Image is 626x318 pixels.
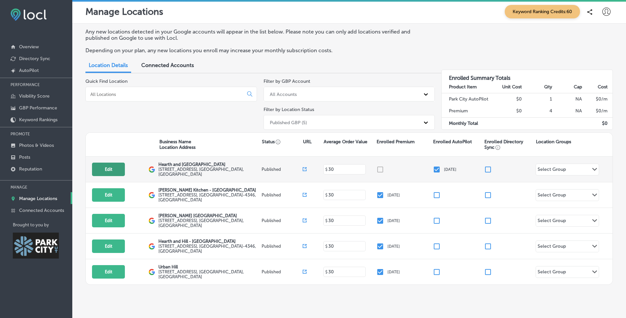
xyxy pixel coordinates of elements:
[89,62,128,68] span: Location Details
[92,163,125,176] button: Edit
[552,93,583,105] td: NA
[158,244,260,254] label: [STREET_ADDRESS] , [GEOGRAPHIC_DATA]-4346, [GEOGRAPHIC_DATA]
[262,193,303,197] p: Published
[492,105,522,117] td: $0
[19,196,57,201] p: Manage Locations
[19,105,57,111] p: GBP Performance
[442,70,613,81] h3: Enrolled Summary Totals
[538,269,566,277] div: Select Group
[158,239,260,244] p: Hearth and Hill - [GEOGRAPHIC_DATA]
[492,93,522,105] td: $0
[90,91,242,97] input: All Locations
[158,188,260,193] p: [PERSON_NAME] Kitchen - [GEOGRAPHIC_DATA]
[85,6,163,17] p: Manage Locations
[442,93,492,105] td: Park City AutoPilot
[552,105,583,117] td: NA
[158,218,260,228] label: [STREET_ADDRESS] , [GEOGRAPHIC_DATA], [GEOGRAPHIC_DATA]
[13,233,59,259] img: Park City
[442,117,492,129] td: Monthly Total
[387,218,400,223] p: [DATE]
[387,193,400,197] p: [DATE]
[85,29,428,41] p: Any new locations detected in your Google accounts will appear in the list below. Please note you...
[582,81,613,93] th: Cost
[92,239,125,253] button: Edit
[92,265,125,279] button: Edit
[582,93,613,105] td: $ 0 /m
[522,81,552,93] th: Qty
[158,162,260,167] p: Hearth and [GEOGRAPHIC_DATA]
[270,120,307,125] div: Published GBP (5)
[325,270,328,274] p: $
[325,218,328,223] p: $
[19,143,54,148] p: Photos & Videos
[262,139,303,145] p: Status
[536,139,571,145] p: Location Groups
[538,192,566,200] div: Select Group
[552,81,583,93] th: Cap
[433,139,472,145] p: Enrolled AutoPilot
[262,218,303,223] p: Published
[85,79,128,84] label: Quick Find Location
[264,107,314,112] label: Filter by Location Status
[149,166,155,173] img: logo
[149,217,155,224] img: logo
[262,167,303,172] p: Published
[158,269,260,279] label: [STREET_ADDRESS] , [GEOGRAPHIC_DATA], [GEOGRAPHIC_DATA]
[442,105,492,117] td: Premium
[538,243,566,251] div: Select Group
[19,166,42,172] p: Reputation
[522,93,552,105] td: 1
[149,192,155,198] img: logo
[538,167,566,174] div: Select Group
[19,208,64,213] p: Connected Accounts
[484,139,532,150] p: Enrolled Directory Sync
[85,47,428,54] p: Depending on your plan, any new locations you enroll may increase your monthly subscription costs.
[11,9,47,21] img: fda3e92497d09a02dc62c9cd864e3231.png
[19,117,58,123] p: Keyword Rankings
[582,117,613,129] td: $ 0
[449,84,477,90] strong: Product Item
[149,269,155,275] img: logo
[19,56,50,61] p: Directory Sync
[492,81,522,93] th: Unit Cost
[324,139,367,145] p: Average Order Value
[159,139,196,150] p: Business Name Location Address
[158,167,260,177] label: [STREET_ADDRESS] , [GEOGRAPHIC_DATA], [GEOGRAPHIC_DATA]
[13,222,72,227] p: Brought to you by
[325,244,328,249] p: $
[262,269,303,274] p: Published
[325,193,328,197] p: $
[19,44,39,50] p: Overview
[538,218,566,225] div: Select Group
[582,105,613,117] td: $ 0 /m
[264,79,310,84] label: Filter by GBP Account
[19,154,30,160] p: Posts
[505,5,580,18] span: Keyword Ranking Credits: 60
[141,62,194,68] span: Connected Accounts
[158,193,260,202] label: [STREET_ADDRESS] , [GEOGRAPHIC_DATA]-4346, [GEOGRAPHIC_DATA]
[325,167,328,172] p: $
[387,270,400,274] p: [DATE]
[377,139,415,145] p: Enrolled Premium
[149,243,155,250] img: logo
[19,93,50,99] p: Visibility Score
[262,244,303,249] p: Published
[387,244,400,249] p: [DATE]
[92,214,125,227] button: Edit
[270,91,297,97] div: All Accounts
[158,264,260,269] p: Urban Hill
[92,188,125,202] button: Edit
[158,213,260,218] p: [PERSON_NAME] [GEOGRAPHIC_DATA]
[444,167,456,172] p: [DATE]
[19,68,39,73] p: AutoPilot
[303,139,312,145] p: URL
[522,105,552,117] td: 4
